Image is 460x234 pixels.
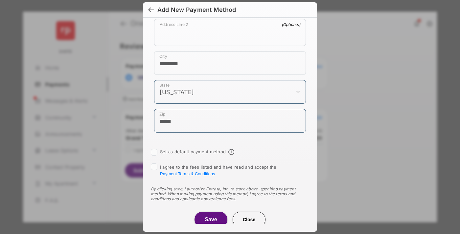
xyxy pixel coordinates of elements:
[228,149,234,155] span: Default payment method info
[160,149,226,154] label: Set as default payment method
[151,186,309,201] div: By clicking save, I authorize Entrata, Inc. to store above-specified payment method. When making ...
[154,51,306,75] div: payment_method_screening[postal_addresses][locality]
[160,164,277,176] span: I agree to the fees listed and have read and accept the
[154,19,306,46] div: payment_method_screening[postal_addresses][addressLine2]
[154,109,306,133] div: payment_method_screening[postal_addresses][postalCode]
[154,80,306,104] div: payment_method_screening[postal_addresses][administrativeArea]
[157,6,236,13] div: Add New Payment Method
[233,212,265,227] button: Close
[195,212,227,227] button: Save
[160,171,215,176] button: I agree to the fees listed and have read and accept the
